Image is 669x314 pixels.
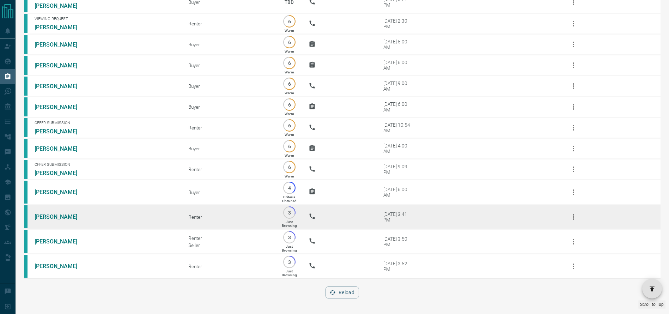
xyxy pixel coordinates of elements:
[24,160,28,179] div: condos.ca
[285,133,294,137] p: Warm
[287,164,292,170] p: 6
[24,230,28,253] div: condos.ca
[287,19,292,24] p: 6
[640,302,664,307] span: Scroll to Top
[383,122,413,133] div: [DATE] 10:54 AM
[35,162,178,167] span: Offer Submission
[383,211,413,223] div: [DATE] 3:41 PM
[285,153,294,157] p: Warm
[383,60,413,71] div: [DATE] 6:00 AM
[188,242,270,248] div: Seller
[287,210,292,215] p: 3
[24,97,28,116] div: condos.ca
[35,145,87,152] a: [PERSON_NAME]
[287,185,292,191] p: 4
[285,112,294,116] p: Warm
[24,56,28,75] div: condos.ca
[383,18,413,29] div: [DATE] 2:30 PM
[285,29,294,32] p: Warm
[188,62,270,68] div: Buyer
[188,214,270,220] div: Renter
[188,83,270,89] div: Buyer
[383,80,413,92] div: [DATE] 9:00 AM
[383,164,413,175] div: [DATE] 9:09 PM
[24,255,28,278] div: condos.ca
[35,24,87,31] a: [PERSON_NAME]
[188,146,270,151] div: Buyer
[24,139,28,158] div: condos.ca
[35,17,178,21] span: Viewing Request
[35,263,87,270] a: [PERSON_NAME]
[35,121,178,125] span: Offer Submission
[383,39,413,50] div: [DATE] 5:00 AM
[287,102,292,107] p: 6
[35,62,87,69] a: [PERSON_NAME]
[282,195,297,203] p: Criteria Obtained
[287,123,292,128] p: 6
[35,2,87,9] a: [PERSON_NAME]
[285,49,294,53] p: Warm
[287,235,292,240] p: 3
[287,81,292,86] p: 6
[287,60,292,66] p: 6
[383,101,413,113] div: [DATE] 6:00 AM
[383,261,413,272] div: [DATE] 3:52 PM
[188,264,270,269] div: Renter
[326,286,359,298] button: Reload
[383,187,413,198] div: [DATE] 6:00 AM
[287,40,292,45] p: 6
[35,189,87,195] a: [PERSON_NAME]
[35,170,87,176] a: [PERSON_NAME]
[35,104,87,110] a: [PERSON_NAME]
[188,104,270,110] div: Buyer
[188,167,270,172] div: Renter
[282,244,297,252] p: Just Browsing
[35,213,87,220] a: [PERSON_NAME]
[282,220,297,228] p: Just Browsing
[35,41,87,48] a: [PERSON_NAME]
[35,128,87,135] a: [PERSON_NAME]
[188,42,270,47] div: Buyer
[383,143,413,154] div: [DATE] 4:00 AM
[383,236,413,247] div: [DATE] 3:50 PM
[285,174,294,178] p: Warm
[285,91,294,95] p: Warm
[287,144,292,149] p: 6
[285,70,294,74] p: Warm
[188,21,270,26] div: Renter
[188,235,270,241] div: Renter
[24,14,28,33] div: condos.ca
[24,35,28,54] div: condos.ca
[24,181,28,204] div: condos.ca
[24,77,28,96] div: condos.ca
[188,125,270,131] div: Renter
[35,83,87,90] a: [PERSON_NAME]
[35,238,87,245] a: [PERSON_NAME]
[188,189,270,195] div: Buyer
[287,259,292,265] p: 3
[24,205,28,228] div: condos.ca
[24,118,28,137] div: condos.ca
[282,269,297,277] p: Just Browsing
